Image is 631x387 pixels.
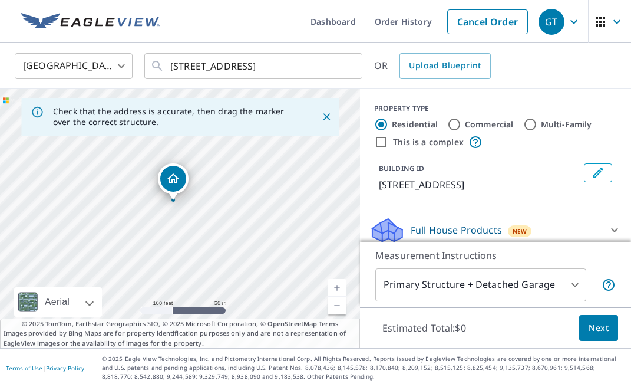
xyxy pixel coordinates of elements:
a: Cancel Order [447,9,528,34]
p: [STREET_ADDRESS] [379,178,579,192]
div: GT [539,9,564,35]
a: Current Level 18, Zoom Out [328,297,346,314]
a: Privacy Policy [46,364,84,372]
div: PROPERTY TYPE [374,103,617,114]
span: Upload Blueprint [409,58,481,73]
p: Measurement Instructions [375,248,616,263]
div: Dropped pin, building 1, Residential property, 98-834 Ainanui Loop Aiea, HI 96701 [158,163,189,200]
label: Residential [392,119,438,130]
div: Full House ProductsNew [369,216,622,244]
button: Edit building 1 [584,163,612,182]
span: © 2025 TomTom, Earthstar Geographics SIO, © 2025 Microsoft Corporation, © [22,319,338,329]
button: Next [579,315,618,342]
p: BUILDING ID [379,163,424,173]
div: OR [374,53,491,79]
span: Your report will include the primary structure and a detached garage if one exists. [602,278,616,292]
label: Commercial [465,119,514,130]
p: | [6,365,84,372]
p: © 2025 Eagle View Technologies, Inc. and Pictometry International Corp. All Rights Reserved. Repo... [102,355,625,381]
a: Terms of Use [6,364,42,372]
label: Multi-Family [541,119,592,130]
label: This is a complex [393,136,464,148]
span: Next [589,321,609,336]
div: Aerial [14,287,102,317]
p: Full House Products [411,223,502,237]
a: Upload Blueprint [399,53,490,79]
div: [GEOGRAPHIC_DATA] [15,50,133,83]
button: Close [319,109,334,124]
div: Aerial [41,287,73,317]
img: EV Logo [21,13,160,31]
a: OpenStreetMap [267,319,317,328]
div: Primary Structure + Detached Garage [375,268,586,301]
p: Check that the address is accurate, then drag the marker over the correct structure. [53,106,300,127]
a: Current Level 18, Zoom In [328,279,346,297]
input: Search by address or latitude-longitude [170,50,338,83]
a: Terms [319,319,338,328]
p: Estimated Total: $0 [373,315,475,341]
span: New [513,227,527,236]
